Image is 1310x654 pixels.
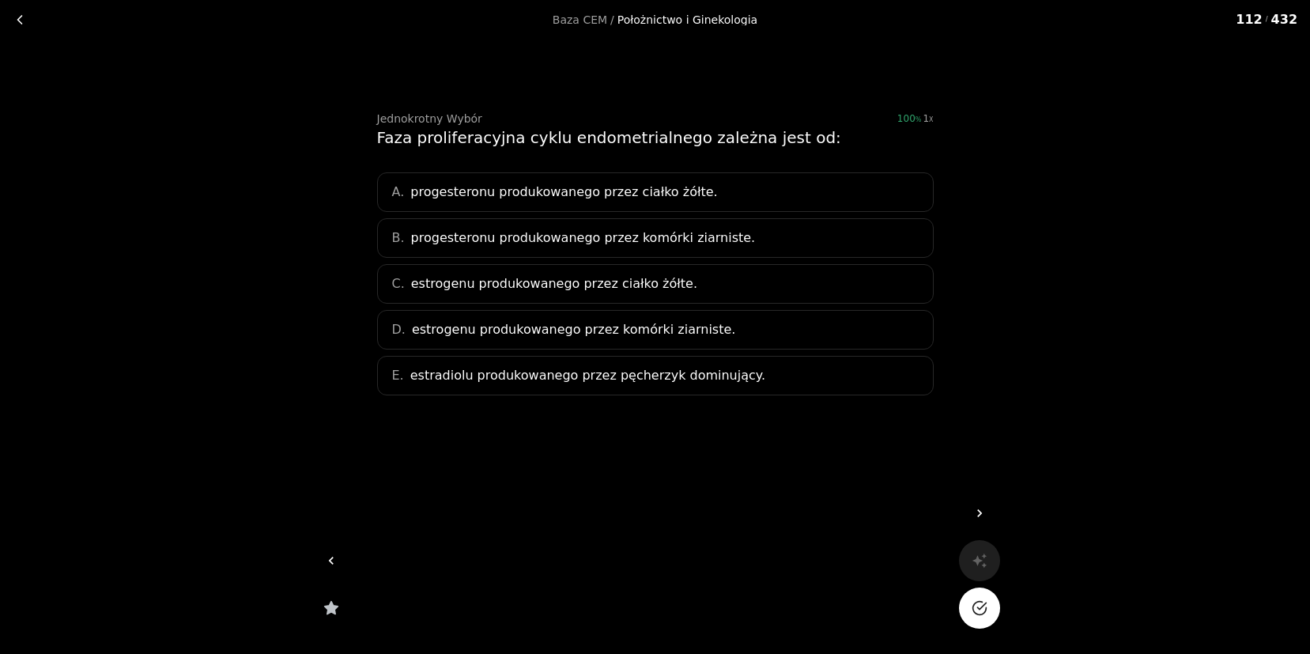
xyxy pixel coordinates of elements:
[897,113,922,124] span: 100
[377,113,482,124] div: Jednokrotny Wybór
[610,14,614,25] span: /
[959,588,1000,629] button: Na pewno?
[923,113,933,124] div: 1
[553,14,607,25] a: Baza CEM
[377,356,934,395] div: E.estradiolu produkowanego przez pęcherzyk dominujący.
[377,218,934,258] div: B.progesteronu produkowanego przez komórki ziarniste.
[392,366,404,385] span: E.
[1236,10,1304,29] div: 112 432
[411,229,756,248] span: progesteronu produkowanego przez komórki ziarniste.
[377,264,934,304] div: C.estrogenu produkowanego przez ciałko żółte.
[377,172,934,212] div: A.progesteronu produkowanego przez ciałko żółte.
[617,14,757,25] div: Położnictwo i Ginekologia
[410,183,717,202] span: progesteronu produkowanego przez ciałko żółte.
[377,128,934,147] div: Faza proliferacyjna cyklu endometrialnego zależna jest od:
[392,274,405,293] span: C.
[897,113,934,124] div: 100%
[410,366,765,385] span: estradiolu produkowanego przez pęcherzyk dominujący.
[411,274,697,293] span: estrogenu produkowanego przez ciałko żółte.
[392,320,406,339] span: D.
[1266,10,1268,29] span: /
[377,310,934,350] div: D.estrogenu produkowanego przez komórki ziarniste.
[392,183,405,202] span: A.
[412,320,735,339] span: estrogenu produkowanego przez komórki ziarniste.
[392,229,405,248] span: B.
